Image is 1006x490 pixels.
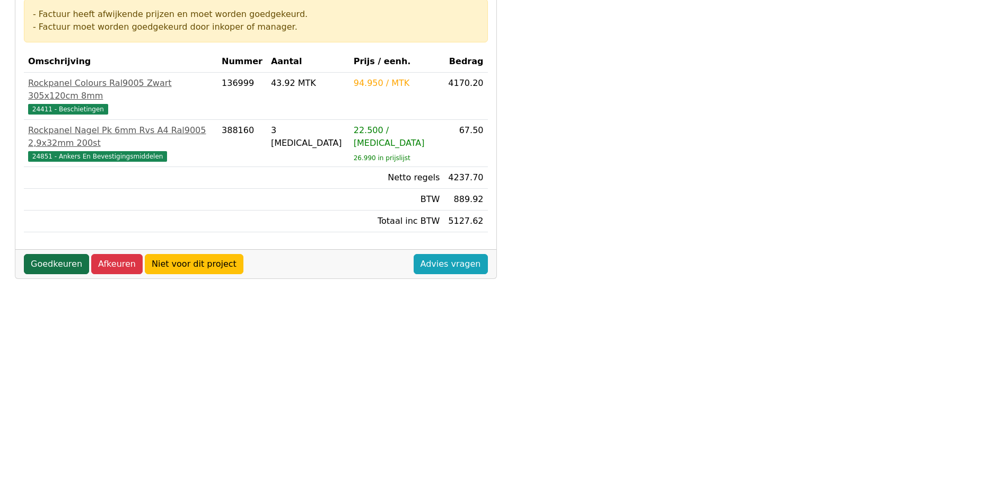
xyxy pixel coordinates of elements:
[28,151,167,162] span: 24851 - Ankers En Bevestigingsmiddelen
[145,254,243,274] a: Niet voor dit project
[354,77,440,90] div: 94.950 / MTK
[354,154,410,162] sub: 26.990 in prijslijst
[349,189,444,211] td: BTW
[24,254,89,274] a: Goedkeuren
[28,104,108,115] span: 24411 - Beschietingen
[444,51,487,73] th: Bedrag
[444,73,487,120] td: 4170.20
[28,124,213,162] a: Rockpanel Nagel Pk 6mm Rvs A4 Ral9005 2,9x32mm 200st24851 - Ankers En Bevestigingsmiddelen
[28,77,213,102] div: Rockpanel Colours Ral9005 Zwart 305x120cm 8mm
[33,8,479,21] div: - Factuur heeft afwijkende prijzen en moet worden goedgekeurd.
[271,77,345,90] div: 43.92 MTK
[217,73,267,120] td: 136999
[414,254,488,274] a: Advies vragen
[444,211,487,232] td: 5127.62
[354,124,440,150] div: 22.500 / [MEDICAL_DATA]
[91,254,143,274] a: Afkeuren
[217,120,267,167] td: 388160
[444,189,487,211] td: 889.92
[349,211,444,232] td: Totaal inc BTW
[271,124,345,150] div: 3 [MEDICAL_DATA]
[444,120,487,167] td: 67.50
[28,124,213,150] div: Rockpanel Nagel Pk 6mm Rvs A4 Ral9005 2,9x32mm 200st
[349,51,444,73] th: Prijs / eenh.
[349,167,444,189] td: Netto regels
[267,51,349,73] th: Aantal
[24,51,217,73] th: Omschrijving
[217,51,267,73] th: Nummer
[28,77,213,115] a: Rockpanel Colours Ral9005 Zwart 305x120cm 8mm24411 - Beschietingen
[444,167,487,189] td: 4237.70
[33,21,479,33] div: - Factuur moet worden goedgekeurd door inkoper of manager.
